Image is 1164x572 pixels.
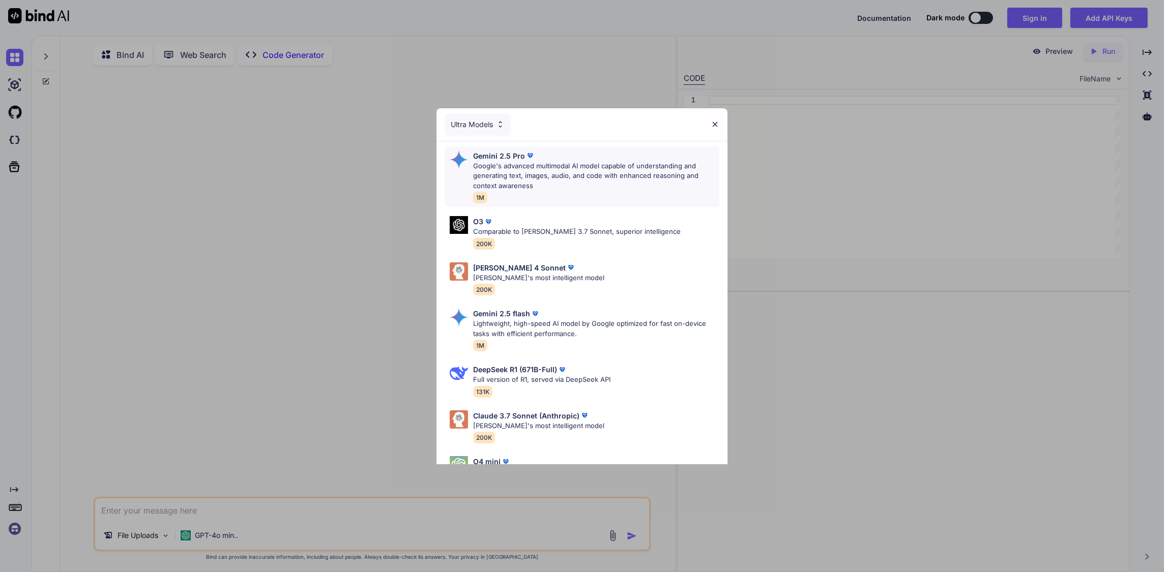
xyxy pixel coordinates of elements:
span: 131K [473,386,492,398]
span: 200K [473,238,495,250]
img: premium [557,365,567,375]
span: 1M [473,192,487,203]
p: Lightweight, high-speed AI model by Google optimized for fast on-device tasks with efficient perf... [473,319,719,339]
span: 200K [473,284,495,295]
span: 200K [473,432,495,443]
img: premium [525,150,535,161]
img: Pick Models [450,364,468,382]
p: Gemini 2.5 flash [473,308,530,319]
img: premium [530,309,540,319]
span: 1M [473,340,487,351]
p: [PERSON_NAME] 4 Sonnet [473,262,566,273]
img: Pick Models [450,262,468,281]
img: close [711,120,719,129]
p: DeepSeek R1 (671B-Full) [473,364,557,375]
p: [PERSON_NAME]'s most intelligent model [473,273,604,283]
div: Ultra Models [445,113,511,136]
p: Claude 3.7 Sonnet (Anthropic) [473,410,579,421]
img: premium [501,457,511,467]
p: Comparable to [PERSON_NAME] 3.7 Sonnet, superior intelligence [473,227,681,237]
img: premium [483,217,493,227]
img: Pick Models [450,456,468,474]
img: Pick Models [450,410,468,429]
img: premium [566,262,576,273]
p: O3 [473,216,483,227]
p: Full version of R1, served via DeepSeek API [473,375,610,385]
img: Pick Models [450,216,468,234]
img: premium [579,410,590,420]
img: Pick Models [450,308,468,326]
img: Pick Models [450,150,468,169]
img: Pick Models [496,120,505,129]
p: Google's advanced multimodal AI model capable of understanding and generating text, images, audio... [473,161,719,191]
p: [PERSON_NAME]'s most intelligent model [473,421,604,431]
p: O4 mini [473,456,501,467]
p: Gemini 2.5 Pro [473,150,525,161]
